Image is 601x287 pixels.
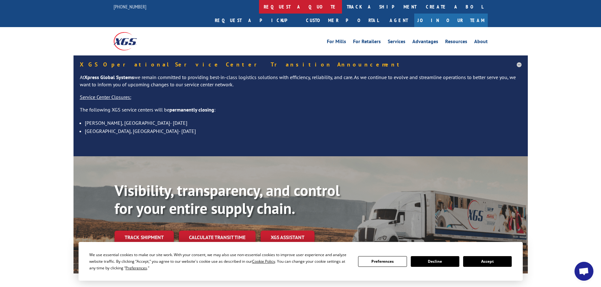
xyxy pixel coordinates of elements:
[261,231,315,244] a: XGS ASSISTANT
[412,39,438,46] a: Advantages
[89,251,351,271] div: We use essential cookies to make our site work. With your consent, we may also use non-essential ...
[80,94,131,100] u: Service Center Closures:
[463,256,512,267] button: Accept
[115,231,174,244] a: Track shipment
[327,39,346,46] a: For Mills
[79,242,523,281] div: Cookie Consent Prompt
[388,39,405,46] a: Services
[210,14,301,27] a: Request a pickup
[169,106,214,113] strong: permanently closing
[474,39,488,46] a: About
[114,3,146,10] a: [PHONE_NUMBER]
[126,265,147,271] span: Preferences
[445,39,467,46] a: Resources
[80,62,521,67] h5: XGS Operational Service Center Transition Announcement
[414,14,488,27] a: Join Our Team
[574,262,593,281] a: Open chat
[301,14,383,27] a: Customer Portal
[85,127,521,135] li: [GEOGRAPHIC_DATA], [GEOGRAPHIC_DATA]- [DATE]
[115,181,340,218] b: Visibility, transparency, and control for your entire supply chain.
[80,106,521,119] p: The following XGS service centers will be :
[179,231,256,244] a: Calculate transit time
[84,74,134,80] strong: Xpress Global Systems
[252,259,275,264] span: Cookie Policy
[411,256,459,267] button: Decline
[85,119,521,127] li: [PERSON_NAME], [GEOGRAPHIC_DATA]- [DATE]
[353,39,381,46] a: For Retailers
[383,14,414,27] a: Agent
[80,74,521,94] p: At we remain committed to providing best-in-class logistics solutions with efficiency, reliabilit...
[358,256,407,267] button: Preferences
